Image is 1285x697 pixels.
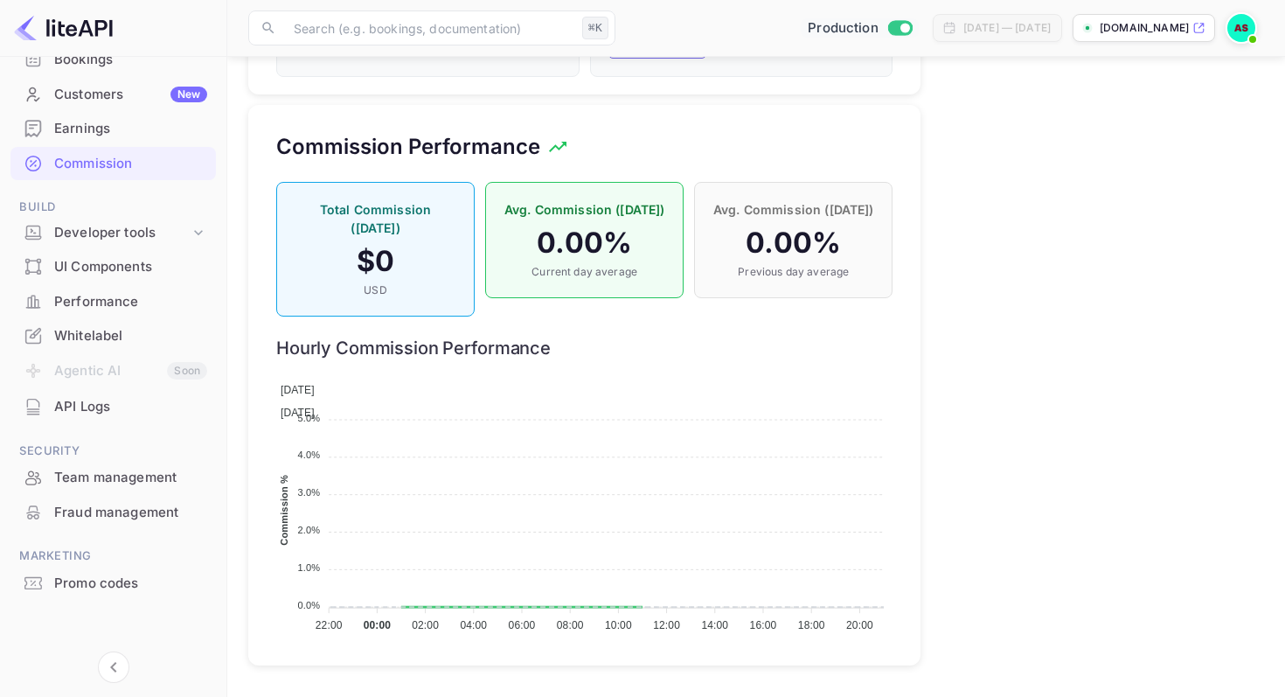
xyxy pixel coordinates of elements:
span: Security [10,442,216,461]
tspan: 04:00 [460,619,487,631]
a: CustomersNew [10,78,216,110]
input: Search (e.g. bookings, documentation) [283,10,575,45]
p: Avg. Commission ([DATE]) [712,200,874,219]
div: Performance [54,292,207,312]
h4: $ 0 [295,244,456,279]
h5: Commission Performance [276,133,540,161]
div: Developer tools [54,223,190,243]
div: Promo codes [10,567,216,601]
div: [DATE] — [DATE] [963,20,1051,36]
span: Build [10,198,216,217]
button: Collapse navigation [98,652,129,683]
tspan: 12:00 [653,619,680,631]
tspan: 16:00 [750,619,777,631]
div: Developer tools [10,218,216,248]
p: Total Commission ([DATE]) [295,200,456,237]
tspan: 2.0% [297,525,320,535]
text: Commission % [279,475,289,546]
h6: Hourly Commission Performance [276,338,893,359]
span: [DATE] [281,407,315,419]
a: UI Components [10,250,216,282]
div: Earnings [10,112,216,146]
div: Commission [10,147,216,181]
h4: 0.00 % [712,226,874,261]
a: Bookings [10,43,216,75]
h4: 0.00 % [504,226,665,261]
span: [DATE] [281,384,315,396]
div: Performance [10,285,216,319]
tspan: 10:00 [605,619,632,631]
div: Bookings [10,43,216,77]
tspan: 20:00 [846,619,873,631]
div: UI Components [10,250,216,284]
div: API Logs [10,390,216,424]
tspan: 0.0% [297,600,320,610]
tspan: 1.0% [297,562,320,573]
div: Team management [10,461,216,495]
div: ⌘K [582,17,608,39]
tspan: 22:00 [316,619,343,631]
tspan: 06:00 [509,619,536,631]
p: [DOMAIN_NAME] [1100,20,1189,36]
tspan: 3.0% [297,487,320,498]
a: Whitelabel [10,319,216,352]
div: Whitelabel [10,319,216,353]
p: USD [295,282,456,298]
p: Current day average [504,264,665,280]
tspan: 5.0% [297,412,320,422]
a: Commission [10,147,216,179]
div: Customers [54,85,207,105]
div: Fraud management [54,503,207,523]
div: Promo codes [54,574,207,594]
div: CustomersNew [10,78,216,112]
tspan: 4.0% [297,450,320,460]
div: Switch to Sandbox mode [801,18,919,38]
div: New [170,87,207,102]
p: Previous day average [712,264,874,280]
tspan: 00:00 [364,619,392,631]
span: Production [808,18,879,38]
tspan: 14:00 [701,619,728,631]
img: LiteAPI logo [14,14,113,42]
div: Whitelabel [54,326,207,346]
tspan: 08:00 [557,619,584,631]
a: Fraud management [10,496,216,528]
p: Avg. Commission ([DATE]) [504,200,665,219]
a: Team management [10,461,216,493]
a: API Logs [10,390,216,422]
a: Promo codes [10,567,216,599]
tspan: 02:00 [412,619,439,631]
div: Team management [54,468,207,488]
div: UI Components [54,257,207,277]
div: Earnings [54,119,207,139]
span: Marketing [10,547,216,566]
tspan: 18:00 [798,619,825,631]
a: Performance [10,285,216,317]
a: Earnings [10,112,216,144]
div: Fraud management [10,496,216,530]
img: Andreas Stefanis [1227,14,1255,42]
div: Commission [54,154,207,174]
div: API Logs [54,397,207,417]
div: Bookings [54,50,207,70]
